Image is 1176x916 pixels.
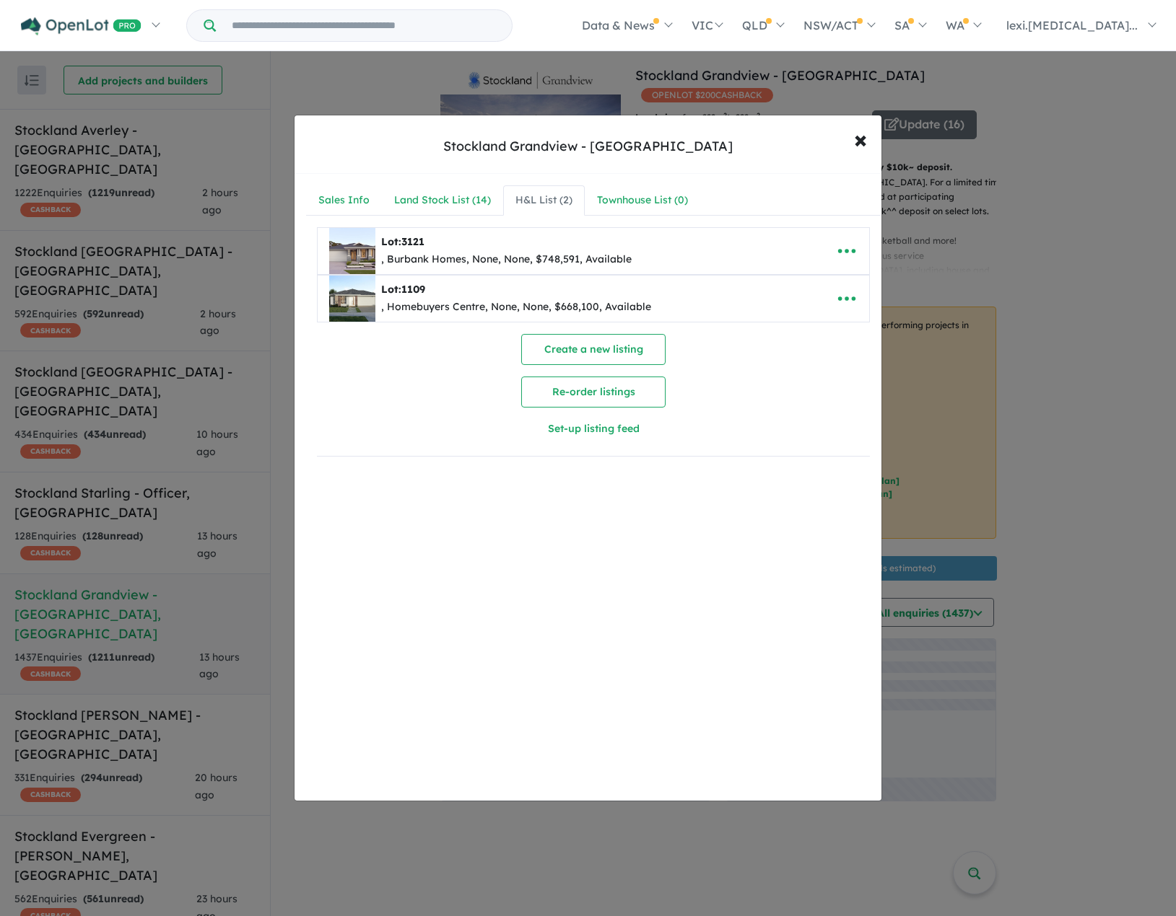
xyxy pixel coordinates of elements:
button: Re-order listings [521,376,666,408]
img: Openlot PRO Logo White [21,17,141,35]
span: 1109 [401,283,425,296]
div: Land Stock List ( 14 ) [394,192,491,209]
b: Lot: [381,235,424,248]
img: Stockland%20Grandview%20-%20Truganina%20-%20Lot%203121___1748933689.jpg [329,228,375,274]
div: Stockland Grandview - [GEOGRAPHIC_DATA] [443,137,733,156]
div: , Homebuyers Centre, None, None, $668,100, Available [381,299,651,316]
div: Sales Info [318,192,370,209]
input: Try estate name, suburb, builder or developer [219,10,509,41]
span: 3121 [401,235,424,248]
button: Create a new listing [521,334,666,365]
div: , Burbank Homes, None, None, $748,591, Available [381,251,632,268]
span: × [854,123,867,154]
img: Stockland%20Grandview%20-%20Truganina%20-%20Lot%201109___1748933922.jpg [329,276,375,322]
div: H&L List ( 2 ) [515,192,572,209]
div: Townhouse List ( 0 ) [597,192,688,209]
b: Lot: [381,283,425,296]
span: lexi.[MEDICAL_DATA]... [1006,18,1138,32]
button: Set-up listing feed [456,413,732,444]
